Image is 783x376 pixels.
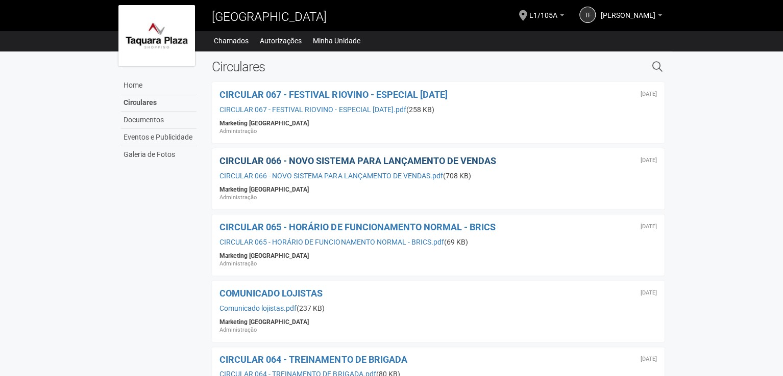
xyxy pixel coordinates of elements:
a: tf [579,7,596,23]
a: CIRCULAR 066 - NOVO SISTEMA PARA LANÇAMENTO DE VENDAS.pdf [219,172,443,180]
a: Circulares [121,94,197,112]
a: COMUNICADO LOJISTAS [219,288,323,299]
div: Marketing [GEOGRAPHIC_DATA] [219,318,657,326]
a: Documentos [121,112,197,129]
div: Marketing [GEOGRAPHIC_DATA] [219,252,657,260]
div: (69 KB) [219,237,657,247]
h2: Circulares [212,59,547,74]
div: Administração [219,326,657,334]
a: Eventos e Publicidade [121,129,197,146]
a: CIRCULAR 065 - HORÁRIO DE FUNCIONAMENTO NORMAL - BRICS [219,222,495,232]
a: Galeria de Fotos [121,146,197,163]
div: Administração [219,194,657,202]
a: Comunicado lojistas.pdf [219,304,297,312]
div: (258 KB) [219,105,657,114]
div: (237 KB) [219,304,657,313]
span: L1/105A [529,2,557,19]
a: CIRCULAR 065 - HORÁRIO DE FUNCIONAMENTO NORMAL - BRICS.pdf [219,238,444,246]
a: Chamados [214,34,249,48]
a: CIRCULAR 067 - FESTIVAL RIOVINO - ESPECIAL [DATE].pdf [219,105,406,114]
span: [GEOGRAPHIC_DATA] [212,10,327,24]
div: Segunda-feira, 30 de junho de 2025 às 17:51 [641,356,657,362]
a: [PERSON_NAME] [601,13,662,21]
div: Marketing [GEOGRAPHIC_DATA] [219,185,657,194]
a: CIRCULAR 064 - TREINAMENTO DE BRIGADA [219,354,407,365]
div: Marketing [GEOGRAPHIC_DATA] [219,119,657,127]
div: Quarta-feira, 2 de julho de 2025 às 21:27 [641,224,657,230]
span: talitha fortes de almeida [601,2,655,19]
a: L1/105A [529,13,564,21]
img: logo.jpg [118,5,195,66]
div: Administração [219,127,657,136]
div: Terça-feira, 22 de julho de 2025 às 20:02 [641,91,657,97]
div: Terça-feira, 1 de julho de 2025 às 12:42 [641,290,657,296]
div: (708 KB) [219,171,657,180]
div: Administração [219,260,657,268]
a: CIRCULAR 067 - FESTIVAL RIOVINO - ESPECIAL [DATE] [219,89,447,100]
div: Segunda-feira, 14 de julho de 2025 às 20:27 [641,157,657,164]
a: Autorizações [260,34,302,48]
a: CIRCULAR 066 - NOVO SISTEMA PARA LANÇAMENTO DE VENDAS [219,155,496,166]
a: Home [121,77,197,94]
a: Minha Unidade [313,34,360,48]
